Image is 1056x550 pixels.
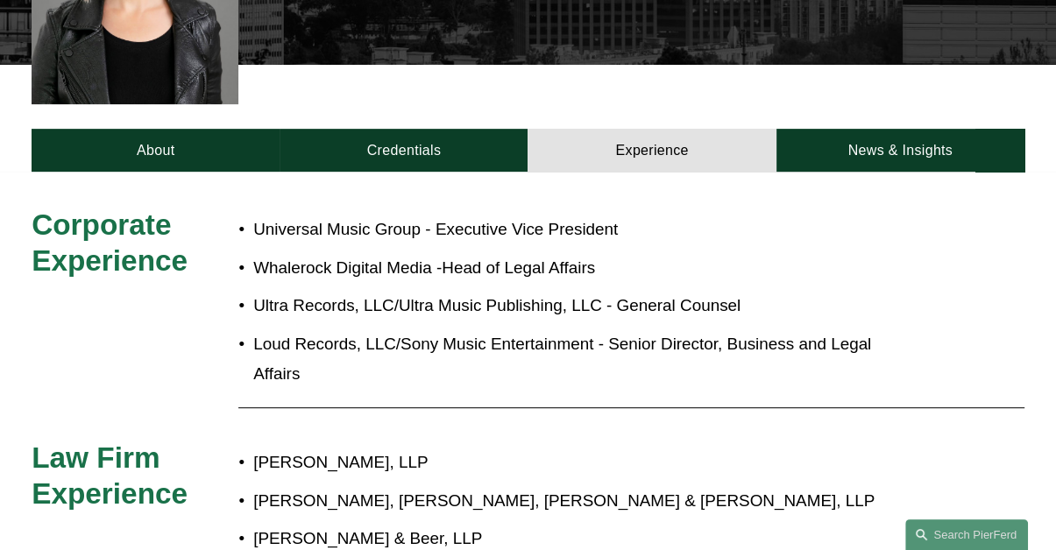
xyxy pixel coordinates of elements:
p: Ultra Records, LLC/Ultra Music Publishing, LLC - General Counsel [253,291,900,321]
a: News & Insights [776,129,1024,172]
a: Credentials [280,129,528,172]
a: Experience [528,129,776,172]
span: Law Firm Experience [32,441,188,510]
p: Universal Music Group - Executive Vice President [253,215,900,244]
p: Whalerock Digital Media -Head of Legal Affairs [253,253,900,283]
a: Search this site [905,519,1028,550]
span: Corporate Experience [32,208,188,277]
a: About [32,129,280,172]
p: [PERSON_NAME], [PERSON_NAME], [PERSON_NAME] & [PERSON_NAME], LLP [253,486,900,516]
p: [PERSON_NAME], LLP [253,448,900,477]
p: Loud Records, LLC/Sony Music Entertainment - Senior Director, Business and Legal Affairs [253,329,900,389]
